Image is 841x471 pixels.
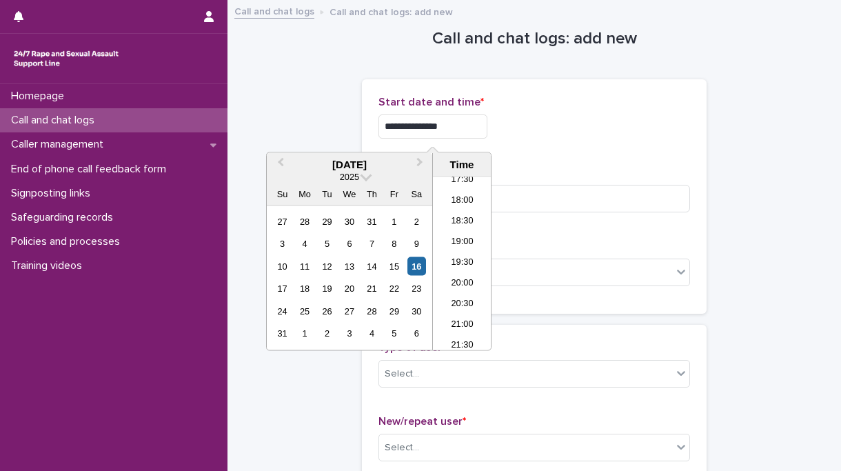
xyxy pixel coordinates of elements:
p: Training videos [6,259,93,272]
li: 21:00 [433,316,492,337]
div: Choose Wednesday, August 13th, 2025 [340,257,358,275]
p: Safeguarding records [6,211,124,224]
span: New/repeat user [378,416,466,427]
div: Su [273,185,292,203]
li: 20:00 [433,274,492,295]
div: Choose Friday, August 1st, 2025 [385,212,403,230]
div: Choose Saturday, September 6th, 2025 [407,324,426,343]
div: Choose Monday, August 11th, 2025 [295,257,314,275]
div: Choose Saturday, August 30th, 2025 [407,301,426,320]
div: Choose Monday, August 18th, 2025 [295,279,314,298]
li: 20:30 [433,295,492,316]
a: Call and chat logs [234,3,314,19]
div: Choose Monday, August 25th, 2025 [295,301,314,320]
div: Choose Thursday, August 7th, 2025 [363,234,381,253]
button: Previous Month [268,154,290,177]
div: Choose Saturday, August 23rd, 2025 [407,279,426,298]
p: End of phone call feedback form [6,163,177,176]
li: 19:30 [433,254,492,274]
div: Mo [295,185,314,203]
div: Choose Friday, September 5th, 2025 [385,324,403,343]
div: Fr [385,185,403,203]
div: Select... [385,367,419,381]
div: Choose Thursday, September 4th, 2025 [363,324,381,343]
div: Choose Saturday, August 16th, 2025 [407,257,426,275]
div: Choose Sunday, August 31st, 2025 [273,324,292,343]
div: Sa [407,185,426,203]
div: Choose Thursday, August 14th, 2025 [363,257,381,275]
span: 2025 [340,172,359,182]
h1: Call and chat logs: add new [362,29,707,49]
div: Choose Sunday, August 3rd, 2025 [273,234,292,253]
div: Choose Tuesday, August 19th, 2025 [318,279,336,298]
div: Choose Sunday, July 27th, 2025 [273,212,292,230]
div: month 2025-08 [271,210,427,345]
div: Choose Friday, August 15th, 2025 [385,257,403,275]
div: Choose Wednesday, September 3rd, 2025 [340,324,358,343]
div: Choose Wednesday, August 20th, 2025 [340,279,358,298]
div: Choose Wednesday, August 27th, 2025 [340,301,358,320]
p: Call and chat logs [6,114,105,127]
div: Choose Tuesday, August 5th, 2025 [318,234,336,253]
div: Choose Saturday, August 2nd, 2025 [407,212,426,230]
div: Choose Friday, August 29th, 2025 [385,301,403,320]
p: Policies and processes [6,235,131,248]
li: 18:30 [433,212,492,233]
div: Choose Wednesday, August 6th, 2025 [340,234,358,253]
div: Choose Tuesday, August 26th, 2025 [318,301,336,320]
div: Choose Thursday, August 21st, 2025 [363,279,381,298]
button: Next Month [410,154,432,177]
li: 21:30 [433,337,492,357]
div: Th [363,185,381,203]
p: Homepage [6,90,75,103]
li: 19:00 [433,233,492,254]
div: Choose Friday, August 8th, 2025 [385,234,403,253]
div: Choose Wednesday, July 30th, 2025 [340,212,358,230]
div: Choose Thursday, July 31st, 2025 [363,212,381,230]
span: Start date and time [378,97,484,108]
div: Choose Friday, August 22nd, 2025 [385,279,403,298]
p: Caller management [6,138,114,151]
img: rhQMoQhaT3yELyF149Cw [11,45,121,72]
li: 17:30 [433,171,492,192]
div: Choose Monday, September 1st, 2025 [295,324,314,343]
p: Signposting links [6,187,101,200]
div: [DATE] [267,159,432,171]
li: 18:00 [433,192,492,212]
div: Choose Sunday, August 17th, 2025 [273,279,292,298]
div: Choose Monday, July 28th, 2025 [295,212,314,230]
div: Choose Thursday, August 28th, 2025 [363,301,381,320]
p: Call and chat logs: add new [330,3,453,19]
div: Time [436,159,487,171]
div: Choose Saturday, August 9th, 2025 [407,234,426,253]
div: Choose Tuesday, August 12th, 2025 [318,257,336,275]
div: Choose Monday, August 4th, 2025 [295,234,314,253]
div: Choose Sunday, August 24th, 2025 [273,301,292,320]
div: Choose Tuesday, July 29th, 2025 [318,212,336,230]
div: Tu [318,185,336,203]
div: We [340,185,358,203]
div: Choose Tuesday, September 2nd, 2025 [318,324,336,343]
div: Choose Sunday, August 10th, 2025 [273,257,292,275]
div: Select... [385,441,419,455]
